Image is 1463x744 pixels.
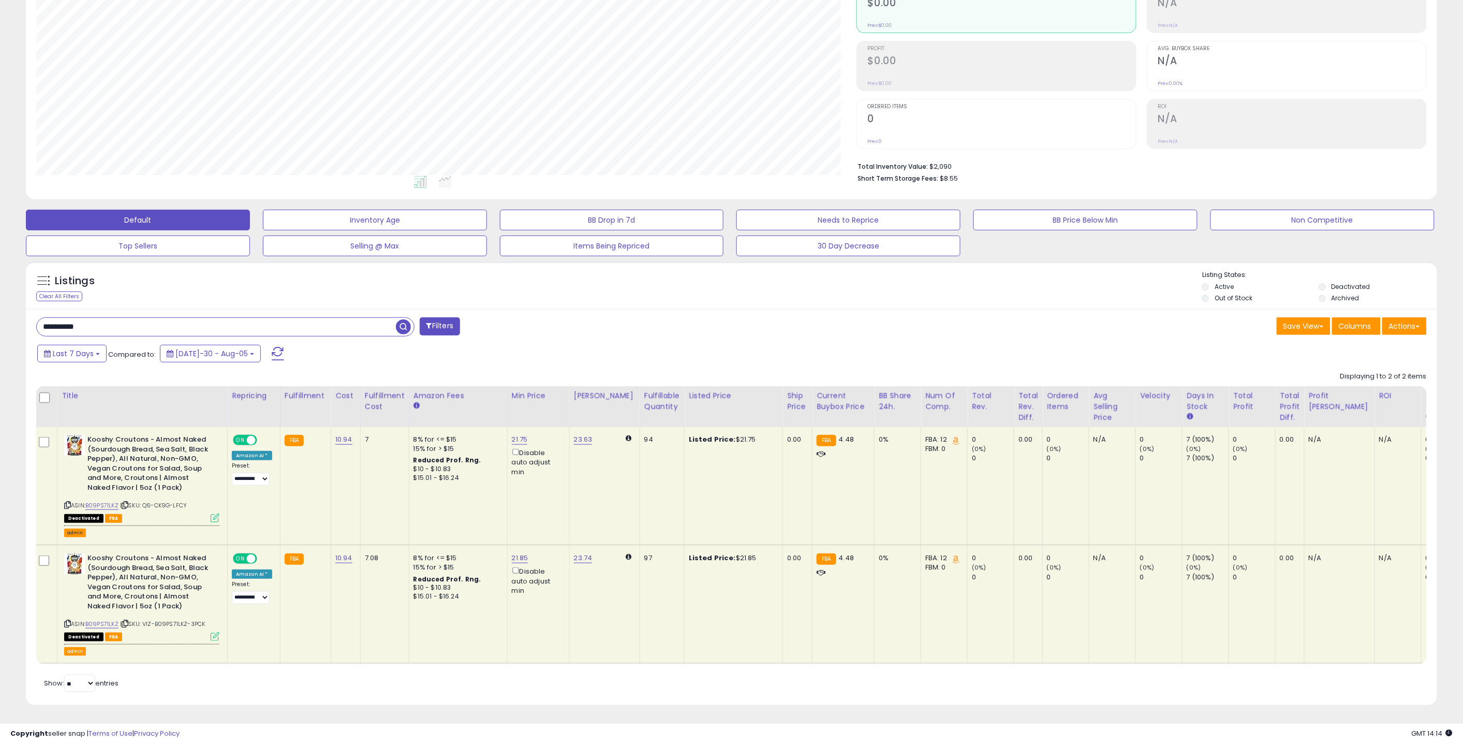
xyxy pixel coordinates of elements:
div: 0% [879,553,913,563]
div: FBM: 0 [925,563,959,572]
small: (0%) [1047,563,1061,572]
a: 23.63 [574,434,593,445]
button: Non Competitive [1210,210,1435,230]
button: BB Drop in 7d [500,210,724,230]
div: N/A [1379,553,1413,563]
div: $10 - $10.83 [413,465,499,474]
small: (0%) [972,445,986,453]
span: Show: entries [44,678,119,688]
small: (0%) [1047,445,1061,453]
div: 15% for > $15 [413,444,499,454]
small: FBA [817,435,836,446]
div: Total Profit Diff. [1280,390,1300,423]
div: Num of Comp. [925,390,963,412]
b: Listed Price: [689,434,736,444]
div: 0.00 [1280,435,1296,444]
small: Avg BB Share. [1426,412,1432,421]
div: Min Price [512,390,565,401]
button: Save View [1277,317,1331,335]
div: 7 (100%) [1187,435,1229,444]
div: Fulfillment Cost [365,390,405,412]
span: 4.48 [839,434,854,444]
div: 0.00 [787,435,804,444]
div: Ship Price [787,390,808,412]
div: 0 [1140,435,1182,444]
b: Reduced Prof. Rng. [413,575,481,583]
div: 0 [972,435,1014,444]
div: 15% for > $15 [413,563,499,572]
div: 0.00 [1280,553,1296,563]
button: Selling @ Max [263,236,487,256]
h5: Listings [55,274,95,288]
button: BB Price Below Min [973,210,1198,230]
span: Columns [1339,321,1371,331]
span: All listings that are unavailable for purchase on Amazon for any reason other than out-of-stock [64,633,104,641]
small: (0%) [1187,563,1201,572]
div: N/A [1379,435,1413,444]
button: 30 Day Decrease [736,236,960,256]
div: 0.00 [1018,435,1035,444]
div: Avg Selling Price [1093,390,1131,423]
div: 97 [644,553,676,563]
span: $8.55 [940,173,958,183]
b: Listed Price: [689,553,736,563]
h2: 0 [868,113,1136,127]
h2: N/A [1158,113,1426,127]
div: Fulfillable Quantity [644,390,680,412]
b: Total Inventory Value: [858,162,928,171]
img: 51cKDeDjmcL._SL40_.jpg [64,553,85,574]
span: ROI [1158,104,1426,110]
label: Deactivated [1332,282,1370,291]
div: 7 (100%) [1187,553,1229,563]
button: Last 7 Days [37,345,107,362]
a: B09PS71LKZ [85,620,119,629]
div: 0% [879,435,913,444]
small: (0%) [1140,563,1155,572]
div: Amazon Fees [413,390,503,401]
span: ON [234,436,247,445]
div: seller snap | | [10,729,180,739]
div: 0 [1140,573,1182,582]
a: B09PS71LKZ [85,501,119,510]
a: 21.75 [512,434,528,445]
div: 7 [365,435,401,444]
div: 7 (100%) [1187,573,1229,582]
div: Fulfillment [285,390,327,401]
div: 0 [1140,553,1182,563]
div: 0 [1233,454,1275,463]
span: | SKU: VIZ-B09PS71LKZ-3PCK [120,620,205,628]
div: Disable auto adjust min [512,447,561,477]
span: FBA [105,514,123,523]
div: $15.01 - $16.24 [413,474,499,483]
p: Listing States: [1202,270,1437,280]
div: Total Rev. Diff. [1018,390,1038,423]
b: Short Term Storage Fees: [858,174,939,183]
span: ON [234,555,247,563]
div: 8% for <= $15 [413,435,499,444]
button: Filters [420,317,460,335]
button: admin [64,529,86,537]
div: Days In Stock [1187,390,1224,412]
div: BB Share 24h. [879,390,917,412]
div: 94 [644,435,676,444]
div: [PERSON_NAME] [574,390,636,401]
small: Prev: 0 [868,138,882,144]
small: (0%) [972,563,986,572]
li: $2,090 [858,159,1419,172]
b: Reduced Prof. Rng. [413,456,481,464]
div: 0.00 [1018,553,1035,563]
div: ASIN: [64,553,219,640]
div: 0 [1233,435,1275,444]
a: 23.74 [574,553,593,563]
div: $10 - $10.83 [413,583,499,592]
a: 21.85 [512,553,528,563]
div: Ordered Items [1047,390,1085,412]
button: Top Sellers [26,236,250,256]
div: FBA: 12 [925,553,959,563]
div: Displaying 1 to 2 of 2 items [1340,372,1427,382]
a: Terms of Use [88,728,132,738]
div: Total Rev. [972,390,1010,412]
div: N/A [1093,553,1128,563]
small: Days In Stock. [1187,412,1193,421]
a: Privacy Policy [134,728,180,738]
